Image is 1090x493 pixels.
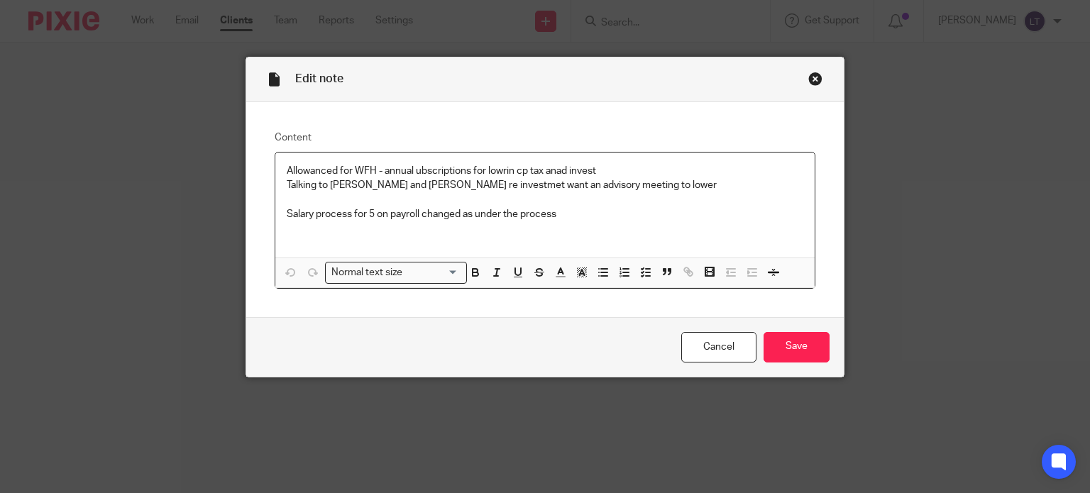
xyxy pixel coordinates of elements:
[287,207,804,221] p: Salary process for 5 on payroll changed as under the process
[295,73,343,84] span: Edit note
[275,131,816,145] label: Content
[407,265,458,280] input: Search for option
[287,164,804,178] p: Allowanced for WFH - annual ubscriptions for lowrin cp tax anad invest
[764,332,830,362] input: Save
[808,72,822,86] div: Close this dialog window
[325,262,467,284] div: Search for option
[287,178,804,192] p: Talking to [PERSON_NAME] and [PERSON_NAME] re investmet want an advisory meeting to lower
[681,332,756,362] a: Cancel
[329,265,406,280] span: Normal text size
